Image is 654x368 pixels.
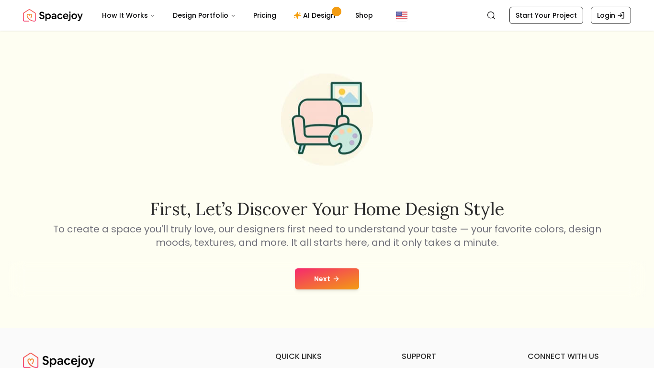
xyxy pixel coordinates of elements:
[23,6,83,25] a: Spacejoy
[246,6,284,25] a: Pricing
[396,10,407,21] img: United States
[591,7,631,24] a: Login
[348,6,381,25] a: Shop
[402,351,505,362] h6: support
[165,6,244,25] button: Design Portfolio
[266,58,388,181] img: Start Style Quiz Illustration
[286,6,346,25] a: AI Design
[275,351,379,362] h6: quick links
[295,268,359,289] button: Next
[94,6,381,25] nav: Main
[94,6,163,25] button: How It Works
[509,7,583,24] a: Start Your Project
[51,199,603,218] h2: First, let’s discover your home design style
[23,6,83,25] img: Spacejoy Logo
[51,222,603,249] p: To create a space you'll truly love, our designers first need to understand your taste — your fav...
[528,351,631,362] h6: connect with us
